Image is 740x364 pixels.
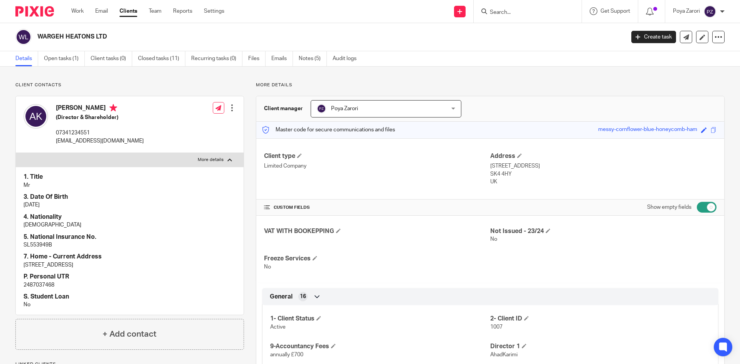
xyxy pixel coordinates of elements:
[299,51,327,66] a: Notes (5)
[95,7,108,15] a: Email
[119,7,137,15] a: Clients
[264,152,490,160] h4: Client type
[270,342,490,351] h4: 9-Accountancy Fees
[173,7,192,15] a: Reports
[264,227,490,235] h4: VAT WITH BOOKEPPING
[24,221,236,229] p: [DEMOGRAPHIC_DATA]
[24,173,236,181] h4: 1. Title
[24,281,236,289] p: 2487037468
[149,7,161,15] a: Team
[24,201,236,209] p: [DATE]
[673,7,700,15] p: Poya Zarori
[24,104,48,129] img: svg%3E
[489,9,558,16] input: Search
[15,51,38,66] a: Details
[24,273,236,281] h4: P. Personal UTR
[24,253,236,261] h4: 7. Home - Current Address
[704,5,716,18] img: svg%3E
[24,213,236,221] h4: 4. Nationality
[256,82,725,88] p: More details
[262,126,395,134] p: Master code for secure communications and files
[37,33,503,41] h2: WARGEH HEATONS LTD
[24,241,236,249] p: SL553949B
[24,261,236,269] p: [STREET_ADDRESS]
[109,104,117,112] i: Primary
[490,162,716,170] p: [STREET_ADDRESS]
[270,324,286,330] span: Active
[71,7,84,15] a: Work
[264,255,490,263] h4: Freeze Services
[331,106,358,111] span: Poya Zarori
[204,7,224,15] a: Settings
[600,8,630,14] span: Get Support
[24,293,236,301] h4: S. Student Loan
[191,51,242,66] a: Recurring tasks (0)
[490,237,497,242] span: No
[490,178,716,186] p: UK
[490,352,518,357] span: AhadKarimi
[56,137,144,145] p: [EMAIL_ADDRESS][DOMAIN_NAME]
[198,157,224,163] p: More details
[91,51,132,66] a: Client tasks (0)
[300,293,306,300] span: 16
[24,181,236,189] p: Mr
[270,352,303,357] span: annually £700
[490,152,716,160] h4: Address
[270,315,490,323] h4: 1- Client Status
[317,104,326,113] img: svg%3E
[490,342,710,351] h4: Director 1
[24,301,236,309] p: No
[264,205,490,211] h4: CUSTOM FIELDS
[56,104,144,114] h4: [PERSON_NAME]
[103,328,156,340] h4: + Add contact
[333,51,362,66] a: Audit logs
[138,51,185,66] a: Closed tasks (11)
[264,105,303,112] h3: Client manager
[15,6,54,17] img: Pixie
[631,31,676,43] a: Create task
[270,293,293,301] span: General
[44,51,85,66] a: Open tasks (1)
[248,51,266,66] a: Files
[598,126,697,134] div: messy-cornflower-blue-honeycomb-ham
[15,82,244,88] p: Client contacts
[490,324,503,330] span: 1007
[490,315,710,323] h4: 2- Client ID
[647,203,691,211] label: Show empty fields
[56,129,144,137] p: 07341234551
[490,227,716,235] h4: Not Issued - 23/24
[264,162,490,170] p: Limited Company
[15,29,32,45] img: svg%3E
[490,170,716,178] p: SK4 4HY
[264,264,271,270] span: No
[24,233,236,241] h4: 5. National Insurance No.
[56,114,144,121] h5: (Director & Shareholder)
[271,51,293,66] a: Emails
[24,193,236,201] h4: 3. Date Of Birth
